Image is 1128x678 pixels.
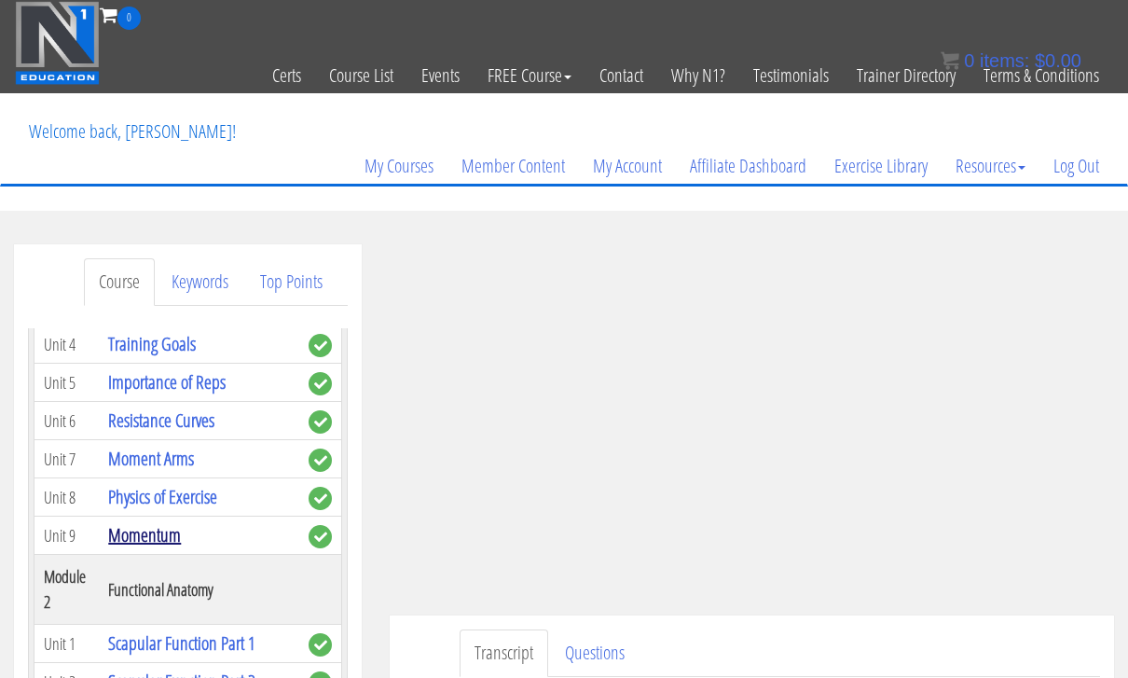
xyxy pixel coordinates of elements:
[447,121,579,211] a: Member Content
[315,30,407,121] a: Course List
[157,258,243,306] a: Keywords
[108,331,196,356] a: Training Goals
[309,449,332,472] span: complete
[941,50,1081,71] a: 0 items: $0.00
[34,364,100,402] td: Unit 5
[34,440,100,478] td: Unit 7
[460,630,548,677] a: Transcript
[657,30,739,121] a: Why N1?
[941,51,959,70] img: icon11.png
[34,402,100,440] td: Unit 6
[407,30,474,121] a: Events
[820,121,942,211] a: Exercise Library
[579,121,676,211] a: My Account
[34,517,100,555] td: Unit 9
[258,30,315,121] a: Certs
[739,30,843,121] a: Testimonials
[309,410,332,434] span: complete
[980,50,1029,71] span: items:
[108,522,181,547] a: Momentum
[108,630,255,656] a: Scapular Function Part 1
[964,50,974,71] span: 0
[108,408,214,433] a: Resistance Curves
[108,369,226,394] a: Importance of Reps
[34,625,100,663] td: Unit 1
[676,121,820,211] a: Affiliate Dashboard
[34,478,100,517] td: Unit 8
[34,325,100,364] td: Unit 4
[970,30,1113,121] a: Terms & Conditions
[309,487,332,510] span: complete
[34,555,100,625] th: Module 2
[550,630,640,677] a: Questions
[100,2,141,27] a: 0
[108,446,194,471] a: Moment Arms
[1035,50,1045,71] span: $
[245,258,337,306] a: Top Points
[309,633,332,657] span: complete
[843,30,970,121] a: Trainer Directory
[15,94,250,169] p: Welcome back, [PERSON_NAME]!
[474,30,585,121] a: FREE Course
[99,555,299,625] th: Functional Anatomy
[309,525,332,548] span: complete
[1039,121,1113,211] a: Log Out
[585,30,657,121] a: Contact
[108,484,217,509] a: Physics of Exercise
[309,372,332,395] span: complete
[351,121,447,211] a: My Courses
[84,258,155,306] a: Course
[15,1,100,85] img: n1-education
[942,121,1039,211] a: Resources
[1035,50,1081,71] bdi: 0.00
[117,7,141,30] span: 0
[309,334,332,357] span: complete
